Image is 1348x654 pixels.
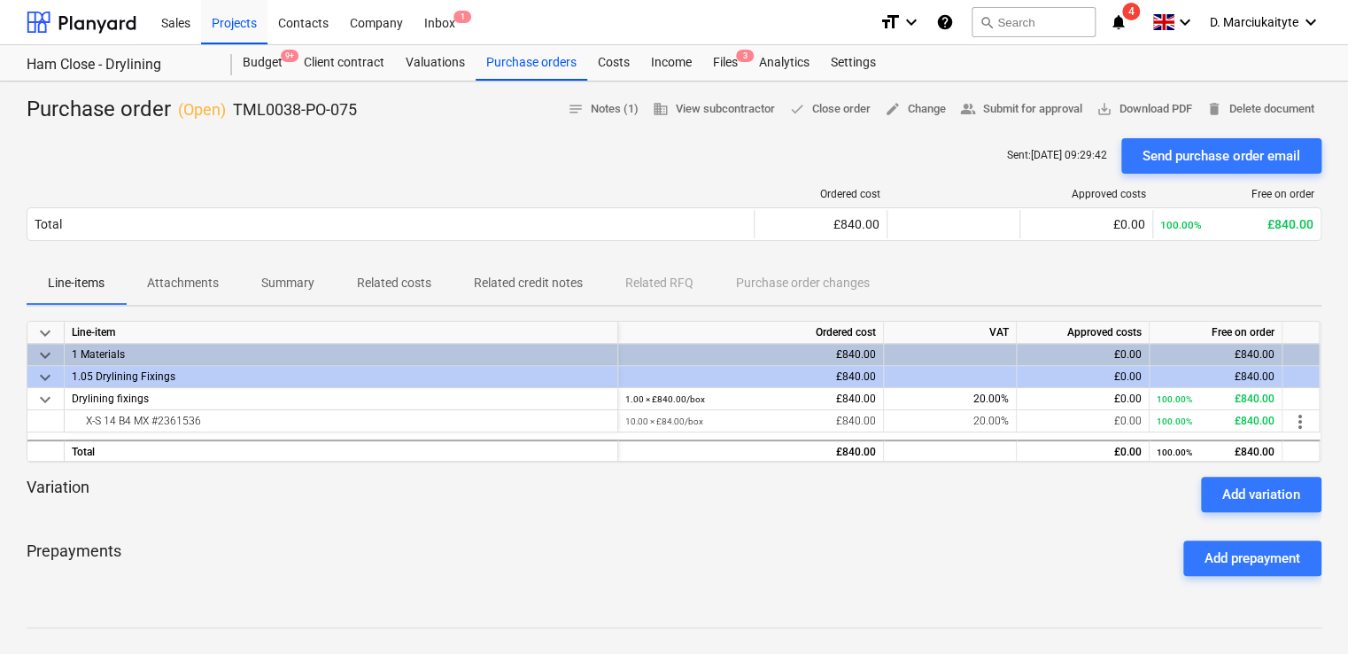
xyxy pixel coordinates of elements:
[27,541,121,576] p: Prepayments
[65,322,618,344] div: Line-item
[1300,12,1321,33] i: keyboard_arrow_down
[178,99,226,121] p: ( Open )
[736,50,754,62] span: 3
[1157,366,1274,388] div: £840.00
[762,188,880,200] div: Ordered cost
[232,45,293,81] a: Budget9+
[35,367,56,388] span: keyboard_arrow_down
[1096,99,1192,120] span: Download PDF
[395,45,476,81] div: Valuations
[1199,96,1321,123] button: Delete document
[35,217,62,231] div: Total
[1157,441,1274,463] div: £840.00
[561,96,646,123] button: Notes (1)
[625,388,876,410] div: £840.00
[476,45,587,81] a: Purchase orders
[1183,541,1321,576] button: Add prepayment
[1110,12,1127,33] i: notifications
[625,394,705,404] small: 1.00 × £840.00 / box
[762,217,879,231] div: £840.00
[960,99,1082,120] span: Submit for approval
[1024,344,1142,366] div: £0.00
[1017,322,1150,344] div: Approved costs
[1157,448,1192,457] small: 100.00%
[587,45,640,81] a: Costs
[72,410,610,432] div: X-S 14 B4 MX #2361536
[1027,188,1146,200] div: Approved costs
[65,440,618,462] div: Total
[972,7,1096,37] button: Search
[27,56,211,74] div: Ham Close - Drylining
[625,410,876,432] div: £840.00
[884,322,1017,344] div: VAT
[1206,101,1222,117] span: delete
[618,322,884,344] div: Ordered cost
[1007,148,1107,163] p: Sent : [DATE] 09:29:42
[474,274,583,292] p: Related credit notes
[640,45,702,81] a: Income
[1024,441,1142,463] div: £0.00
[1121,138,1321,174] button: Send purchase order email
[1157,410,1274,432] div: £840.00
[72,366,610,387] div: 1.05 Drylining Fixings
[901,12,922,33] i: keyboard_arrow_down
[1157,344,1274,366] div: £840.00
[820,45,887,81] a: Settings
[281,50,298,62] span: 9+
[646,96,782,123] button: View subcontractor
[625,366,876,388] div: £840.00
[1201,477,1321,512] button: Add variation
[1174,12,1196,33] i: keyboard_arrow_down
[1160,217,1313,231] div: £840.00
[1206,99,1314,120] span: Delete document
[884,388,1017,410] div: 20.00%
[1024,388,1142,410] div: £0.00
[1157,388,1274,410] div: £840.00
[885,99,946,120] span: Change
[1259,569,1348,654] div: Chat Widget
[35,345,56,366] span: keyboard_arrow_down
[653,99,775,120] span: View subcontractor
[878,96,953,123] button: Change
[35,389,56,410] span: keyboard_arrow_down
[625,417,703,426] small: 10.00 × £84.00 / box
[1290,411,1311,432] span: more_vert
[72,344,610,365] div: 1 Materials
[625,344,876,366] div: £840.00
[1150,322,1282,344] div: Free on order
[884,410,1017,432] div: 20.00%
[1024,410,1142,432] div: £0.00
[261,274,314,292] p: Summary
[147,274,219,292] p: Attachments
[980,15,994,29] span: search
[1157,417,1192,426] small: 100.00%
[653,101,669,117] span: business
[1160,188,1314,200] div: Free on order
[568,101,584,117] span: notes
[357,274,431,292] p: Related costs
[879,12,901,33] i: format_size
[702,45,748,81] div: Files
[1027,217,1145,231] div: £0.00
[233,99,357,121] p: TML0038-PO-075
[1210,15,1298,29] span: D. Marciukaityte
[1143,144,1300,167] div: Send purchase order email
[1157,394,1192,404] small: 100.00%
[625,441,876,463] div: £840.00
[789,99,871,120] span: Close order
[748,45,820,81] a: Analytics
[48,274,105,292] p: Line-items
[1222,483,1300,506] div: Add variation
[1122,3,1140,20] span: 4
[35,323,56,344] span: keyboard_arrow_down
[885,101,901,117] span: edit
[27,96,357,124] div: Purchase order
[1096,101,1112,117] span: save_alt
[953,96,1089,123] button: Submit for approval
[1089,96,1199,123] button: Download PDF
[936,12,954,33] i: Knowledge base
[782,96,878,123] button: Close order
